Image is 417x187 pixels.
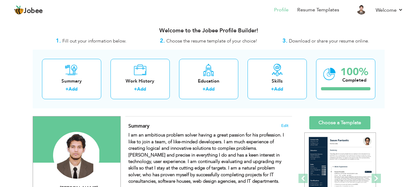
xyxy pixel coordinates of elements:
span: Edit [281,124,289,128]
span: Summary [128,123,149,129]
label: + [65,86,69,92]
a: Add [137,86,146,92]
a: Add [274,86,283,92]
span: Download or share your resume online. [289,38,369,44]
div: Summary [47,78,96,84]
div: Education [184,78,233,84]
span: Fill out your information below. [62,38,127,44]
a: Choose a Template [309,116,370,129]
div: Skills [252,78,302,84]
a: Welcome [376,6,403,14]
a: Resume Templates [297,6,339,14]
div: 100% [340,67,368,77]
span: Jobee [24,8,43,14]
a: Add [206,86,215,92]
img: Profile Img [357,5,366,14]
a: Jobee [14,5,43,15]
a: Add [69,86,77,92]
a: Profile [274,6,289,14]
label: + [202,86,206,92]
strong: 2. [160,37,165,45]
strong: 3. [282,37,287,45]
h4: Adding a summary is a quick and easy way to highlight your experience and interests. [128,123,288,129]
label: + [271,86,274,92]
div: Work History [115,78,165,84]
img: jobee.io [14,5,24,15]
label: + [134,86,137,92]
strong: 1. [56,37,61,45]
strong: I am an ambitious problem solver having a great passion for his profession. I like to join a team... [128,132,284,184]
h3: Welcome to the Jobee Profile Builder! [33,28,385,34]
img: Mehran Tabassum [53,132,100,179]
span: Choose the resume template of your choice! [166,38,257,44]
div: Completed [340,77,368,83]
